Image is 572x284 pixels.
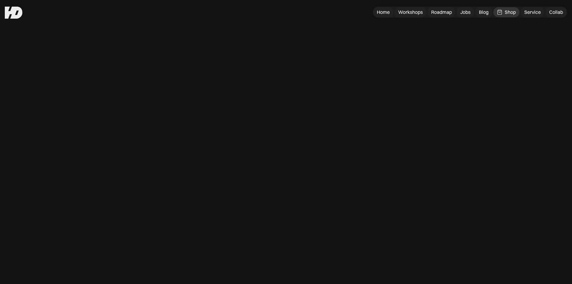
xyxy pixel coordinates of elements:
div: Service [524,9,541,15]
div: Blog [479,9,489,15]
div: Workshops [398,9,423,15]
a: Workshops [395,7,426,17]
div: Jobs [460,9,471,15]
div: Collab [549,9,563,15]
div: Home [377,9,390,15]
a: Roadmap [428,7,455,17]
div: Roadmap [431,9,452,15]
a: Jobs [457,7,474,17]
a: Blog [475,7,492,17]
a: Collab [546,7,567,17]
a: Home [373,7,393,17]
a: Service [521,7,544,17]
div: Shop [505,9,516,15]
a: Shop [493,7,519,17]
